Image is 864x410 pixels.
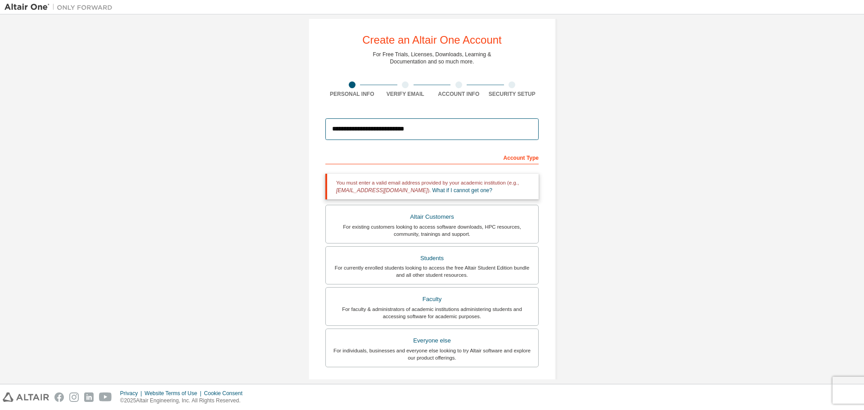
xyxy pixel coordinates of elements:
[99,392,112,402] img: youtube.svg
[331,306,533,320] div: For faculty & administrators of academic institutions administering students and accessing softwa...
[69,392,79,402] img: instagram.svg
[331,223,533,238] div: For existing customers looking to access software downloads, HPC resources, community, trainings ...
[331,211,533,223] div: Altair Customers
[331,347,533,361] div: For individuals, businesses and everyone else looking to try Altair software and explore our prod...
[325,174,539,199] div: You must enter a valid email address provided by your academic institution (e.g., ).
[54,392,64,402] img: facebook.svg
[331,252,533,265] div: Students
[486,90,539,98] div: Security Setup
[4,3,117,12] img: Altair One
[331,293,533,306] div: Faculty
[379,90,432,98] div: Verify Email
[336,187,427,194] span: [EMAIL_ADDRESS][DOMAIN_NAME]
[432,90,486,98] div: Account Info
[331,264,533,279] div: For currently enrolled students looking to access the free Altair Student Edition bundle and all ...
[325,90,379,98] div: Personal Info
[331,334,533,347] div: Everyone else
[144,390,204,397] div: Website Terms of Use
[3,392,49,402] img: altair_logo.svg
[373,51,491,65] div: For Free Trials, Licenses, Downloads, Learning & Documentation and so much more.
[204,390,247,397] div: Cookie Consent
[432,187,492,194] a: What if I cannot get one?
[120,397,248,405] p: © 2025 Altair Engineering, Inc. All Rights Reserved.
[120,390,144,397] div: Privacy
[325,150,539,164] div: Account Type
[362,35,502,45] div: Create an Altair One Account
[84,392,94,402] img: linkedin.svg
